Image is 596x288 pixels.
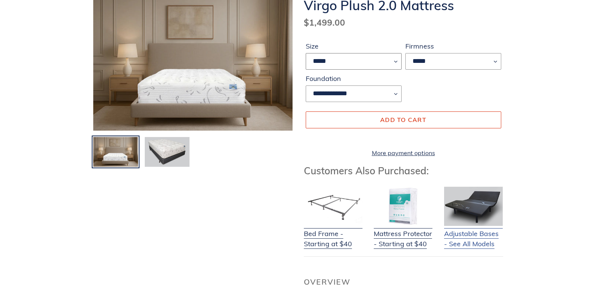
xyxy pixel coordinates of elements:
[306,41,402,51] label: Size
[306,73,402,84] label: Foundation
[444,187,503,226] img: Adjustable Base
[93,136,139,168] img: Load image into Gallery viewer, virgo-plush-life-style-image
[304,17,345,28] span: $1,499.00
[306,111,501,128] button: Add to cart
[374,187,432,226] img: Mattress Protector
[380,116,426,123] span: Add to cart
[304,187,362,226] img: Bed Frame
[304,277,503,286] h2: Overview
[144,136,190,168] img: Load image into Gallery viewer, Virgo Plush 2.0 Mattress
[306,148,501,157] a: More payment options
[374,219,432,249] a: Mattress Protector - Starting at $40
[405,41,501,51] label: Firmness
[304,165,503,177] h3: Customers Also Purchased:
[304,219,362,249] a: Bed Frame - Starting at $40
[444,219,503,249] a: Adjustable Bases - See All Models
